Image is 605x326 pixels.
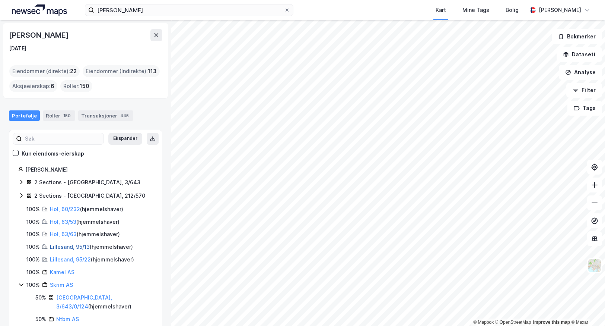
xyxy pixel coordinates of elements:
div: ( hjemmelshaver ) [50,205,123,214]
div: 150 [62,112,72,119]
div: 100% [26,255,40,264]
div: Eiendommer (Indirekte) : [83,65,160,77]
div: Bolig [506,6,519,15]
span: 113 [148,67,157,76]
div: 50% [35,293,46,302]
span: 22 [70,67,77,76]
span: 150 [80,82,89,91]
img: logo.a4113a55bc3d86da70a041830d287a7e.svg [12,4,67,16]
div: 445 [119,112,130,119]
div: [DATE] [9,44,26,53]
button: Datasett [557,47,602,62]
div: [PERSON_NAME] [9,29,70,41]
div: ( hjemmelshaver ) [50,230,120,239]
a: Kamel AS [50,269,74,275]
span: 6 [51,82,54,91]
iframe: Chat Widget [568,290,605,326]
a: Lillesand, 95/22 [50,256,91,263]
div: 2 Sections - [GEOGRAPHIC_DATA], 3/643 [34,178,140,187]
div: ( hjemmelshaver ) [50,255,134,264]
div: Mine Tags [462,6,489,15]
a: Ntbm AS [56,316,79,322]
div: Roller [43,110,75,121]
div: Aksjeeierskap : [9,80,57,92]
button: Analyse [559,65,602,80]
div: Roller : [60,80,92,92]
button: Filter [566,83,602,98]
div: Kart [436,6,446,15]
div: 100% [26,242,40,251]
button: Bokmerker [552,29,602,44]
a: Hol, 63/63 [50,231,77,237]
div: ( hjemmelshaver ) [50,217,120,226]
input: Søk [22,133,104,144]
a: Mapbox [473,320,494,325]
button: Ekspander [108,133,142,145]
div: Kun eiendoms-eierskap [22,149,84,158]
div: 50% [35,315,46,324]
div: 100% [26,268,40,277]
div: [PERSON_NAME] [539,6,581,15]
div: ( hjemmelshaver ) [56,293,153,311]
div: 100% [26,230,40,239]
a: Skrim AS [50,282,73,288]
a: Hol, 63/53 [50,219,76,225]
div: [PERSON_NAME] [25,165,153,174]
a: Hol, 60/232 [50,206,80,212]
a: Improve this map [533,320,570,325]
a: OpenStreetMap [495,320,531,325]
a: [GEOGRAPHIC_DATA], 3/643/0/124 [56,294,112,310]
div: 2 Sections - [GEOGRAPHIC_DATA], 212/570 [34,191,145,200]
input: Søk på adresse, matrikkel, gårdeiere, leietakere eller personer [94,4,284,16]
button: Tags [567,101,602,116]
div: ( hjemmelshaver ) [50,242,133,251]
div: Portefølje [9,110,40,121]
div: 100% [26,217,40,226]
a: Lillesand, 95/13 [50,244,90,250]
div: Transaksjoner [78,110,133,121]
div: 100% [26,205,40,214]
img: Z [588,258,602,273]
div: 100% [26,280,40,289]
div: Eiendommer (direkte) : [9,65,80,77]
